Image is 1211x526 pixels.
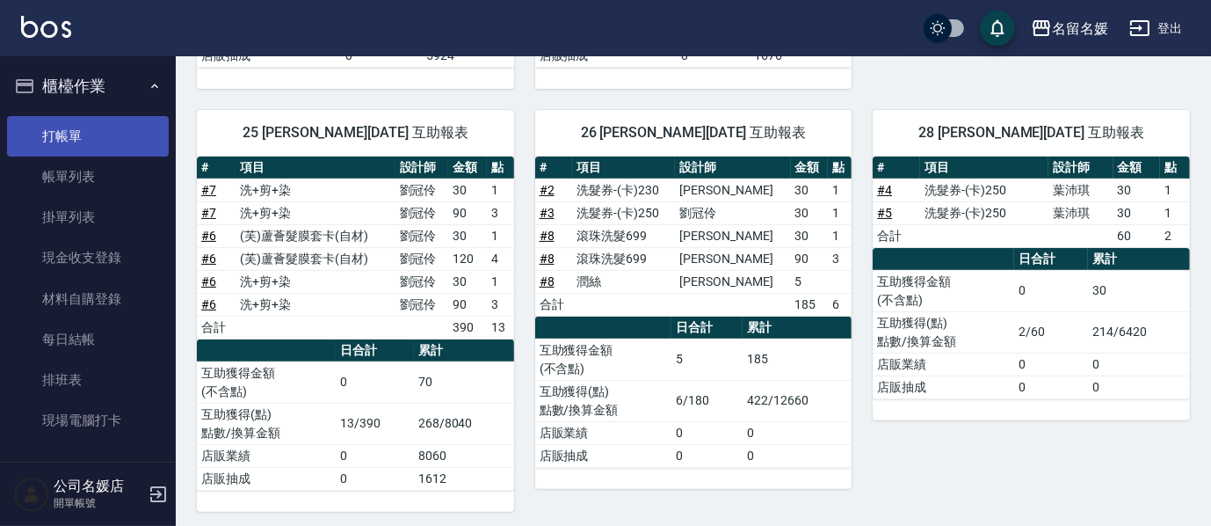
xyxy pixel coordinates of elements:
button: save [980,11,1015,46]
td: 滾珠洗髮699 [572,247,675,270]
a: 帳單列表 [7,157,169,197]
td: 13/390 [336,403,414,444]
th: 累計 [414,340,514,362]
td: 劉冠伶 [395,293,449,316]
td: 185 [791,293,829,316]
button: 名留名媛 [1024,11,1115,47]
td: 0 [336,362,414,403]
a: #4 [877,183,892,197]
td: 0 [1014,270,1088,311]
table: a dense table [197,157,514,340]
td: 6/180 [671,380,743,421]
td: 268/8040 [414,403,514,444]
td: 店販業績 [873,353,1014,376]
td: 合計 [535,293,573,316]
td: 洗+剪+染 [236,179,395,201]
a: #8 [540,252,555,266]
button: 登出 [1122,12,1190,45]
th: 金額 [1113,157,1161,179]
td: 3 [828,247,852,270]
a: #7 [201,206,216,220]
td: 214/6420 [1088,311,1190,353]
td: 30 [791,224,829,247]
img: Logo [21,16,71,38]
th: 項目 [572,157,675,179]
td: 185 [743,339,852,380]
td: 劉冠伶 [395,224,449,247]
img: Person [14,477,49,512]
td: 30 [448,224,487,247]
td: 劉冠伶 [395,201,449,224]
td: 洗髮券-(卡)230 [572,179,675,201]
a: 排班表 [7,360,169,400]
td: 1 [487,270,513,293]
td: 70 [414,362,514,403]
td: 422/12660 [743,380,852,421]
td: 1 [487,224,513,247]
td: 3 [487,293,513,316]
a: #6 [201,297,216,311]
th: 金額 [791,157,829,179]
td: [PERSON_NAME] [675,247,790,270]
th: # [535,157,573,179]
td: 0 [1088,353,1190,376]
td: 洗+剪+染 [236,270,395,293]
span: 28 [PERSON_NAME][DATE] 互助報表 [894,124,1169,142]
td: 0 [671,444,743,467]
td: 0 [743,444,852,467]
a: #2 [540,183,555,197]
th: 設計師 [395,157,449,179]
table: a dense table [535,317,852,468]
th: 累計 [1088,248,1190,271]
a: #8 [540,229,555,243]
td: 30 [1088,270,1190,311]
table: a dense table [873,157,1190,248]
td: (芙)蘆薈髮膜套卡(自材) [236,247,395,270]
a: 現場電腦打卡 [7,400,169,441]
h5: 公司名媛店 [54,478,143,495]
td: 葉沛琪 [1048,179,1113,201]
p: 開單帳號 [54,495,143,511]
td: 1 [1160,201,1190,224]
td: 30 [448,179,487,201]
th: 項目 [920,157,1048,179]
td: 互助獲得金額 (不含點) [873,270,1014,311]
a: 掛單列表 [7,197,169,237]
td: 4 [487,247,513,270]
td: 店販業績 [197,444,336,467]
td: 0 [336,467,414,490]
td: 潤絲 [572,270,675,293]
th: 日合計 [671,317,743,340]
a: #3 [540,206,555,220]
td: 2 [1160,224,1190,247]
td: 0 [336,444,414,467]
td: 390 [448,316,487,339]
a: #8 [540,274,555,289]
span: 26 [PERSON_NAME][DATE] 互助報表 [556,124,831,142]
td: 60 [1113,224,1161,247]
td: 店販業績 [535,421,672,444]
td: 0 [743,421,852,444]
td: 30 [791,201,829,224]
td: 8060 [414,444,514,467]
table: a dense table [197,340,514,491]
td: 互助獲得(點) 點數/換算金額 [535,380,672,421]
td: 30 [791,179,829,201]
td: (芙)蘆薈髮膜套卡(自材) [236,224,395,247]
a: 材料自購登錄 [7,279,169,319]
a: 現金收支登錄 [7,237,169,278]
a: #5 [877,206,892,220]
td: 店販抽成 [873,376,1014,398]
th: 金額 [448,157,487,179]
td: 滾珠洗髮699 [572,224,675,247]
td: 劉冠伶 [395,270,449,293]
td: 30 [1113,179,1161,201]
td: 洗+剪+染 [236,293,395,316]
td: 1 [487,179,513,201]
td: 洗+剪+染 [236,201,395,224]
td: [PERSON_NAME] [675,179,790,201]
th: 日合計 [336,340,414,362]
td: [PERSON_NAME] [675,224,790,247]
td: 店販抽成 [535,444,672,467]
table: a dense table [873,248,1190,399]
